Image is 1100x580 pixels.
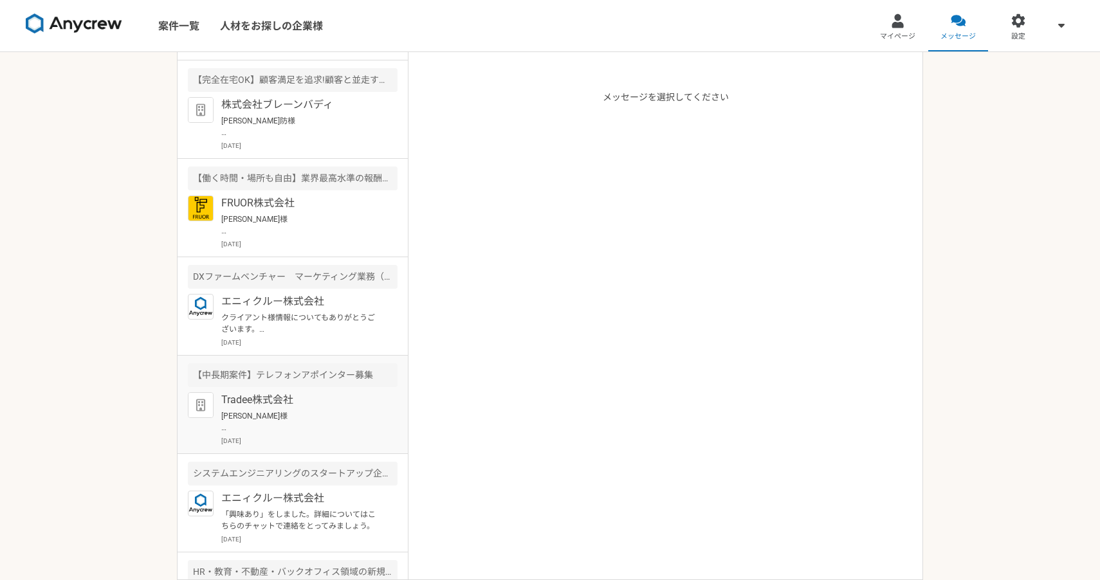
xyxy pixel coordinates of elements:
[188,167,398,190] div: 【働く時間・場所も自由】業界最高水準の報酬率を誇るキャリアアドバイザーを募集！
[188,265,398,289] div: DXファームベンチャー マーケティング業務（クリエイティブと施策実施サポート）
[221,534,398,544] p: [DATE]
[188,195,214,221] img: FRUOR%E3%83%AD%E3%82%B3%E3%82%99.png
[221,195,380,211] p: FRUOR株式会社
[188,491,214,516] img: logo_text_blue_01.png
[221,213,380,237] p: [PERSON_NAME]様 お世話になります。[PERSON_NAME]防です。 ご連絡ありがとうございます。 日程について、以下にて調整させていただきました。 [DATE] 17:00 - ...
[221,509,380,532] p: 「興味あり」をしました。詳細についてはこちらのチャットで連絡をとってみましょう。
[221,239,398,249] p: [DATE]
[221,312,380,335] p: クライアント様情報についてもありがとうございます。 また動きございましたらご連絡お待ちしております。
[1011,32,1025,42] span: 設定
[221,410,380,433] p: [PERSON_NAME]様 お世話になっております。早速の日程調整ありがとうございます。 またリンクの送付もありがとうございます。 それでは、[DATE]10:00〜よりお願いいたします。 [...
[188,462,398,485] div: システムエンジニアリングのスタートアップ企業 生成AIの新規事業のセールスを募集
[221,436,398,446] p: [DATE]
[188,294,214,320] img: logo_text_blue_01.png
[880,32,915,42] span: マイページ
[188,68,398,92] div: 【完全在宅OK】顧客満足を追求!顧客と並走するCS募集!
[221,392,380,408] p: Tradee株式会社
[188,97,214,123] img: default_org_logo-42cde973f59100197ec2c8e796e4974ac8490bb5b08a0eb061ff975e4574aa76.png
[221,141,398,150] p: [DATE]
[221,491,380,506] p: エニィクルー株式会社
[940,32,976,42] span: メッセージ
[221,294,380,309] p: エニィクルー株式会社
[221,115,380,138] p: [PERSON_NAME]防様 この度は数ある企業の中から弊社求人にご応募いただき誠にありがとうございます。 ブレーンバディ採用担当です。 誠に残念ではございますが、今回はご期待に添えない結果と...
[603,91,729,579] p: メッセージを選択してください
[188,392,214,418] img: default_org_logo-42cde973f59100197ec2c8e796e4974ac8490bb5b08a0eb061ff975e4574aa76.png
[221,338,398,347] p: [DATE]
[188,363,398,387] div: 【中長期案件】テレフォンアポインター募集
[221,97,380,113] p: 株式会社ブレーンバディ
[26,14,122,34] img: 8DqYSo04kwAAAAASUVORK5CYII=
